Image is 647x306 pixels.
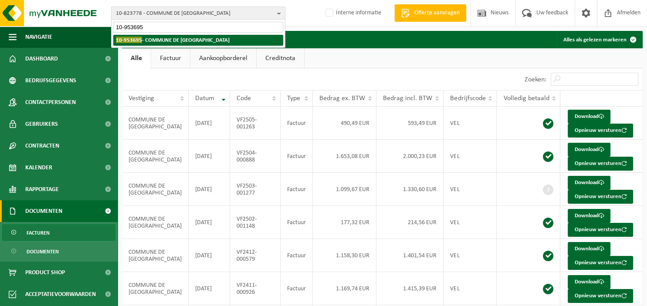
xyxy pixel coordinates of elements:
td: 1.415,39 EUR [376,272,444,305]
a: Download [568,209,610,223]
span: Documenten [25,200,62,222]
a: Creditnota [257,48,304,68]
td: 1.330,60 EUR [376,173,444,206]
td: [DATE] [189,107,230,140]
span: Dashboard [25,48,58,70]
td: [DATE] [189,140,230,173]
a: Download [568,176,610,190]
a: Documenten [2,243,115,259]
td: VEL [444,239,497,272]
span: Contactpersonen [25,91,76,113]
td: [DATE] [189,239,230,272]
td: COMMUNE DE [GEOGRAPHIC_DATA] [122,107,189,140]
td: [DATE] [189,173,230,206]
td: [DATE] [189,272,230,305]
a: Alle [122,48,151,68]
span: Vestiging [129,95,154,102]
td: COMMUNE DE [GEOGRAPHIC_DATA] [122,239,189,272]
span: Bedrijfsgegevens [25,70,76,91]
a: Download [568,275,610,289]
td: Factuur [281,239,313,272]
td: 490,49 EUR [313,107,376,140]
td: 1.158,30 EUR [313,239,376,272]
td: VF2503-001277 [230,173,281,206]
span: Product Shop [25,262,65,283]
td: VF2411-000926 [230,272,281,305]
span: Documenten [27,243,59,260]
td: Factuur [281,272,313,305]
button: Alles als gelezen markeren [556,31,642,48]
td: VEL [444,272,497,305]
a: Factuur [151,48,190,68]
a: Download [568,143,610,157]
td: 1.099,67 EUR [313,173,376,206]
span: Contracten [25,135,59,157]
label: Interne informatie [324,7,381,20]
span: Bedrijfscode [450,95,485,102]
td: VF2412-000579 [230,239,281,272]
span: Gebruikers [25,113,58,135]
td: 2.000,23 EUR [376,140,444,173]
td: VEL [444,173,497,206]
input: Zoeken naar gekoppelde vestigingen [113,22,283,33]
td: [DATE] [189,206,230,239]
td: 214,56 EUR [376,206,444,239]
td: VEL [444,107,497,140]
td: 1.653,08 EUR [313,140,376,173]
td: Factuur [281,107,313,140]
span: Facturen [27,225,50,241]
td: Factuur [281,173,313,206]
span: Navigatie [25,26,52,48]
td: 1.401,54 EUR [376,239,444,272]
td: COMMUNE DE [GEOGRAPHIC_DATA] [122,140,189,173]
td: COMMUNE DE [GEOGRAPHIC_DATA] [122,272,189,305]
span: Acceptatievoorwaarden [25,283,96,305]
span: Bedrag ex. BTW [319,95,365,102]
label: Zoeken: [525,76,546,83]
button: Opnieuw versturen [568,124,633,138]
strong: - COMMUNE DE [GEOGRAPHIC_DATA] [116,37,230,43]
td: VF2505-001263 [230,107,281,140]
td: Factuur [281,206,313,239]
a: Download [568,242,610,256]
span: Rapportage [25,178,59,200]
td: 1.169,74 EUR [313,272,376,305]
td: VEL [444,140,497,173]
button: Opnieuw versturen [568,223,633,237]
span: Offerte aanvragen [412,9,462,17]
button: Opnieuw versturen [568,157,633,171]
td: Factuur [281,140,313,173]
span: Code [237,95,251,102]
a: Offerte aanvragen [394,4,466,22]
span: Bedrag incl. BTW [383,95,432,102]
button: Opnieuw versturen [568,190,633,204]
a: Aankoopborderel [190,48,256,68]
span: Kalender [25,157,52,178]
span: 10-953695 [116,37,142,43]
td: VEL [444,206,497,239]
td: COMMUNE DE [GEOGRAPHIC_DATA] [122,173,189,206]
span: Volledig betaald [503,95,549,102]
button: 10-823778 - COMMUNE DE [GEOGRAPHIC_DATA] [111,7,285,20]
td: 177,32 EUR [313,206,376,239]
a: Facturen [2,224,115,241]
td: COMMUNE DE [GEOGRAPHIC_DATA] [122,206,189,239]
span: Type [287,95,300,102]
button: Opnieuw versturen [568,289,633,303]
td: VF2504-000888 [230,140,281,173]
td: 593,49 EUR [376,107,444,140]
a: Download [568,110,610,124]
span: 10-823778 - COMMUNE DE [GEOGRAPHIC_DATA] [116,7,274,20]
span: Datum [195,95,214,102]
td: VF2502-001148 [230,206,281,239]
button: Opnieuw versturen [568,256,633,270]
